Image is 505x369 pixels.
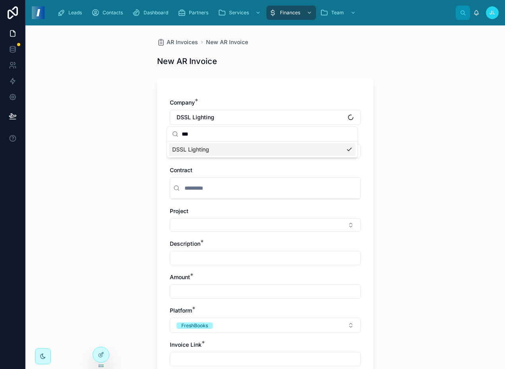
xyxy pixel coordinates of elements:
[170,167,192,173] span: Contract
[229,10,249,16] span: Services
[167,142,357,157] div: Suggestions
[170,218,361,232] button: Select Button
[318,6,360,20] a: Team
[51,4,456,21] div: scrollable content
[32,6,45,19] img: App logo
[103,10,123,16] span: Contacts
[130,6,174,20] a: Dashboard
[157,38,198,46] a: AR Invoices
[170,341,202,348] span: Invoice Link
[489,10,495,16] span: JL
[167,38,198,46] span: AR Invoices
[170,99,195,106] span: Company
[144,10,168,16] span: Dashboard
[170,274,190,280] span: Amount
[175,6,214,20] a: Partners
[331,10,344,16] span: Team
[170,240,200,247] span: Description
[206,38,248,46] a: New AR Invoice
[170,208,188,214] span: Project
[172,146,209,153] span: DSSL Lighting
[170,110,361,125] button: Select Button
[181,322,208,329] div: FreshBooks
[280,10,300,16] span: Finances
[266,6,316,20] a: Finances
[55,6,87,20] a: Leads
[89,6,128,20] a: Contacts
[68,10,82,16] span: Leads
[216,6,265,20] a: Services
[170,307,192,314] span: Platform
[170,318,361,333] button: Select Button
[177,113,214,121] span: DSSL Lighting
[189,10,208,16] span: Partners
[157,56,217,67] h1: New AR Invoice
